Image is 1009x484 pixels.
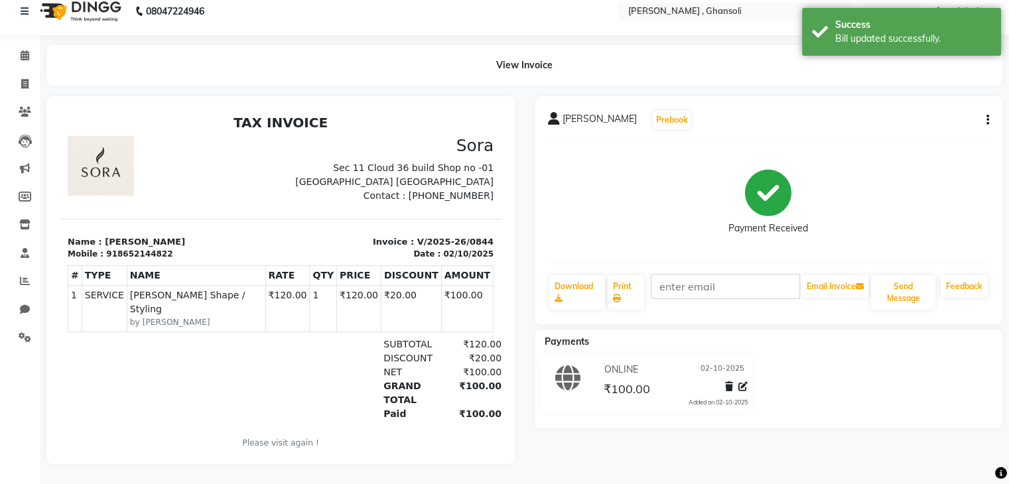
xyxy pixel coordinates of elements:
[603,381,649,400] span: ₹100.00
[379,256,442,270] div: ₹100.00
[379,270,442,298] div: ₹100.00
[316,228,379,242] div: SUBTOTAL
[354,139,381,151] div: Date :
[229,80,434,93] p: Contact : [PHONE_NUMBER]
[67,156,206,176] th: NAME
[229,52,434,80] p: Sec 11 Cloud 36 build Shop no -01 [GEOGRAPHIC_DATA] [GEOGRAPHIC_DATA]
[206,176,250,222] td: ₹120.00
[651,274,800,299] input: enter email
[206,156,250,176] th: RATE
[46,139,113,151] div: 918652144822
[321,156,381,176] th: DISCOUNT
[229,27,434,46] h3: Sora
[277,156,322,176] th: PRICE
[8,139,44,151] div: Mobile :
[871,275,935,310] button: Send Message
[379,242,442,256] div: ₹20.00
[549,275,606,310] a: Download
[8,5,434,21] h2: TAX INVOICE
[316,298,379,312] div: Paid
[250,176,277,222] td: 1
[321,176,381,222] td: ₹20.00
[383,139,434,151] div: 02/10/2025
[70,179,203,207] span: [PERSON_NAME] Shape / Styling
[9,176,23,222] td: 1
[8,126,213,139] p: Name : [PERSON_NAME]
[941,275,988,298] a: Feedback
[835,18,991,32] div: Success
[9,156,23,176] th: #
[701,363,744,377] span: 02-10-2025
[316,242,379,256] div: DISCOUNT
[70,207,203,219] small: by [PERSON_NAME]
[381,176,433,222] td: ₹100.00
[316,270,379,298] div: GRAND TOTAL
[608,275,644,310] a: Print
[545,335,589,347] span: Payments
[250,156,277,176] th: QTY
[563,112,637,131] span: [PERSON_NAME]
[277,176,322,222] td: ₹120.00
[835,32,991,46] div: Bill updated successfully.
[955,5,984,19] span: Admin
[728,221,808,235] div: Payment Received
[653,111,691,129] button: Prebook
[801,275,868,298] button: Email Invoice
[22,156,67,176] th: TYPE
[316,256,379,270] div: NET
[381,156,433,176] th: AMOUNT
[379,228,442,242] div: ₹120.00
[46,45,1002,86] div: View Invoice
[689,398,748,407] div: Added on 02-10-2025
[604,363,638,377] span: ONLINE
[379,298,442,312] div: ₹100.00
[229,126,434,139] p: Invoice : V/2025-26/0844
[8,328,434,339] p: Please visit again !
[22,176,67,222] td: SERVICE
